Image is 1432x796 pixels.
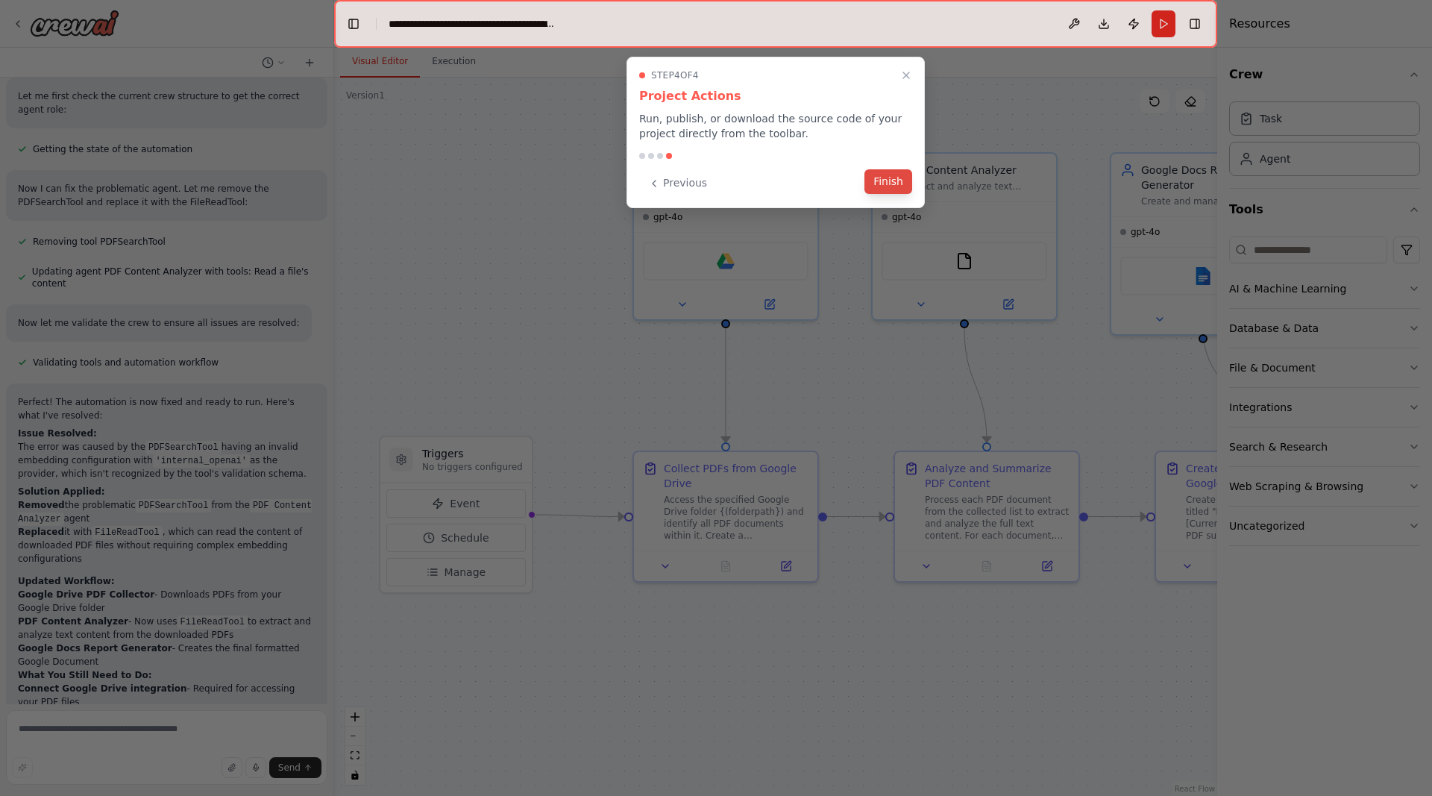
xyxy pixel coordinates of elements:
h3: Project Actions [639,87,912,105]
button: Hide left sidebar [343,13,364,34]
button: Finish [864,169,912,194]
button: Previous [639,171,716,195]
span: Step 4 of 4 [651,69,699,81]
p: Run, publish, or download the source code of your project directly from the toolbar. [639,111,912,141]
button: Close walkthrough [897,66,915,84]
